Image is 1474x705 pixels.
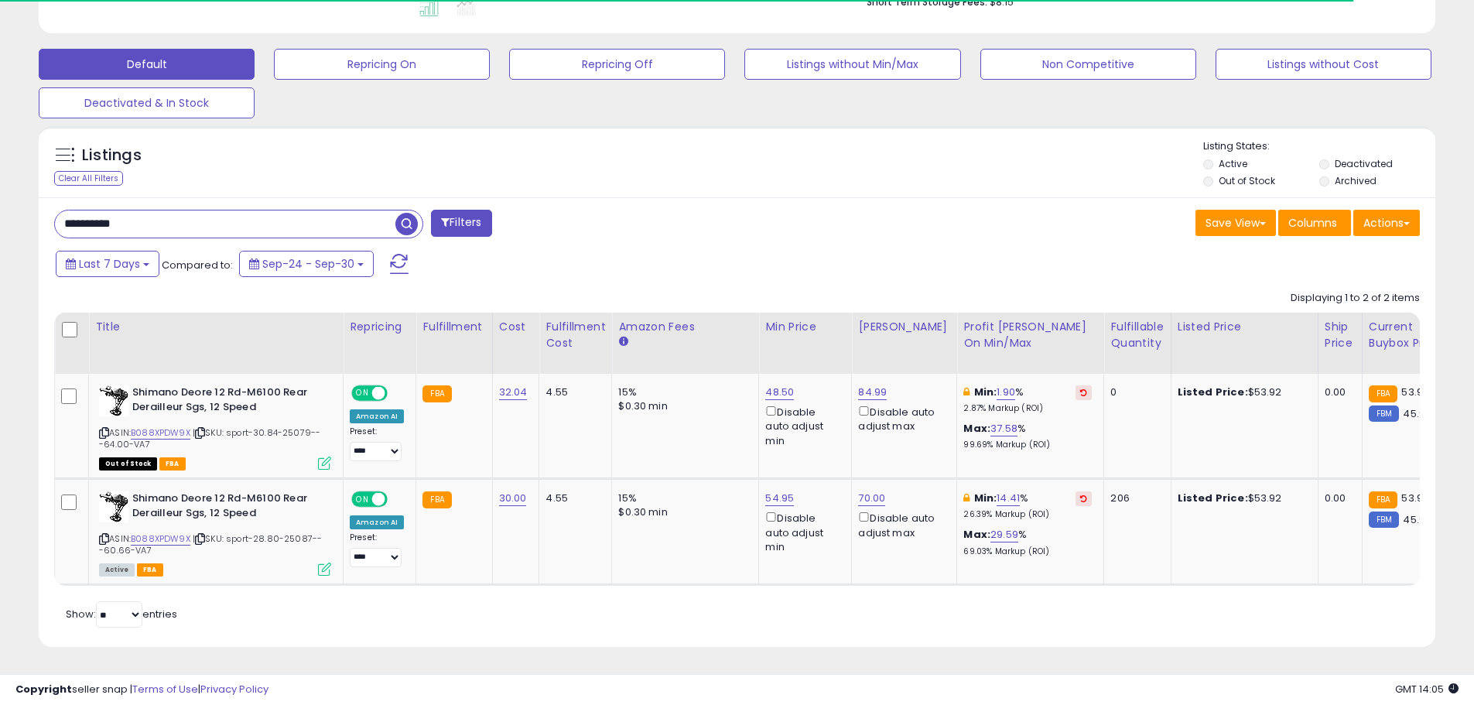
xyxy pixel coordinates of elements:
[132,385,320,418] b: Shimano Deore 12 Rd-M6100 Rear Derailleur Sgs, 12 Speed
[99,457,157,471] span: All listings that are currently out of stock and unavailable for purchase on Amazon
[1369,491,1397,508] small: FBA
[1178,491,1248,505] b: Listed Price:
[963,440,1092,450] p: 99.69% Markup (ROI)
[1219,157,1247,170] label: Active
[618,399,747,413] div: $0.30 min
[618,491,747,505] div: 15%
[66,607,177,621] span: Show: entries
[137,563,163,577] span: FBA
[350,515,404,529] div: Amazon AI
[1325,491,1350,505] div: 0.00
[239,251,374,277] button: Sep-24 - Sep-30
[963,509,1092,520] p: 26.39% Markup (ROI)
[1353,210,1420,236] button: Actions
[858,385,887,400] a: 84.99
[997,385,1015,400] a: 1.90
[1110,319,1164,351] div: Fulfillable Quantity
[353,493,372,506] span: ON
[980,49,1196,80] button: Non Competitive
[509,49,725,80] button: Repricing Off
[131,426,190,440] a: B088XPDW9X
[99,385,128,416] img: 41Pd8qYzHkL._SL40_.jpg
[350,426,404,461] div: Preset:
[1325,385,1350,399] div: 0.00
[765,403,840,448] div: Disable auto adjust min
[1219,174,1275,187] label: Out of Stock
[974,491,997,505] b: Min:
[99,491,331,574] div: ASIN:
[1195,210,1276,236] button: Save View
[963,403,1092,414] p: 2.87% Markup (ROI)
[1403,512,1431,527] span: 45.95
[95,319,337,335] div: Title
[1178,319,1312,335] div: Listed Price
[1403,406,1431,421] span: 45.95
[765,491,794,506] a: 54.95
[1110,491,1158,505] div: 206
[744,49,960,80] button: Listings without Min/Max
[15,682,72,696] strong: Copyright
[82,145,142,166] h5: Listings
[350,409,404,423] div: Amazon AI
[1401,491,1429,505] span: 53.93
[963,546,1092,557] p: 69.03% Markup (ROI)
[1325,319,1356,351] div: Ship Price
[997,491,1020,506] a: 14.41
[545,491,600,505] div: 4.55
[1216,49,1431,80] button: Listings without Cost
[963,528,1092,556] div: %
[200,682,268,696] a: Privacy Policy
[1335,174,1377,187] label: Archived
[974,385,997,399] b: Min:
[39,49,255,80] button: Default
[385,493,410,506] span: OFF
[858,319,950,335] div: [PERSON_NAME]
[422,319,485,335] div: Fulfillment
[990,527,1018,542] a: 29.59
[1395,682,1459,696] span: 2025-10-10 14:05 GMT
[262,256,354,272] span: Sep-24 - Sep-30
[1401,385,1429,399] span: 53.93
[1178,491,1306,505] div: $53.92
[99,426,320,450] span: | SKU: sport-30.84-25079---64.00-VA7
[1278,210,1351,236] button: Columns
[963,385,1092,414] div: %
[132,491,320,524] b: Shimano Deore 12 Rd-M6100 Rear Derailleur Sgs, 12 Speed
[990,421,1017,436] a: 37.58
[1080,495,1087,502] i: Revert to store-level Min Markup
[353,387,372,400] span: ON
[1291,291,1420,306] div: Displaying 1 to 2 of 2 items
[1178,385,1248,399] b: Listed Price:
[618,505,747,519] div: $0.30 min
[15,683,268,697] div: seller snap | |
[131,532,190,546] a: B088XPDW9X
[39,87,255,118] button: Deactivated & In Stock
[765,509,840,554] div: Disable auto adjust min
[1110,385,1158,399] div: 0
[499,385,528,400] a: 32.04
[1369,406,1399,422] small: FBM
[618,385,747,399] div: 15%
[618,335,628,349] small: Amazon Fees.
[499,319,533,335] div: Cost
[422,385,451,402] small: FBA
[1369,512,1399,528] small: FBM
[1335,157,1393,170] label: Deactivated
[963,527,990,542] b: Max:
[963,319,1097,351] div: Profit [PERSON_NAME] on Min/Max
[99,491,128,522] img: 41Pd8qYzHkL._SL40_.jpg
[99,563,135,577] span: All listings currently available for purchase on Amazon
[618,319,752,335] div: Amazon Fees
[159,457,186,471] span: FBA
[858,509,945,539] div: Disable auto adjust max
[385,387,410,400] span: OFF
[54,171,123,186] div: Clear All Filters
[350,532,404,567] div: Preset:
[99,532,322,556] span: | SKU: sport-28.80-25087---60.66-VA7
[79,256,140,272] span: Last 7 Days
[765,319,845,335] div: Min Price
[1369,385,1397,402] small: FBA
[963,491,1092,520] div: %
[99,385,331,468] div: ASIN:
[963,421,990,436] b: Max:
